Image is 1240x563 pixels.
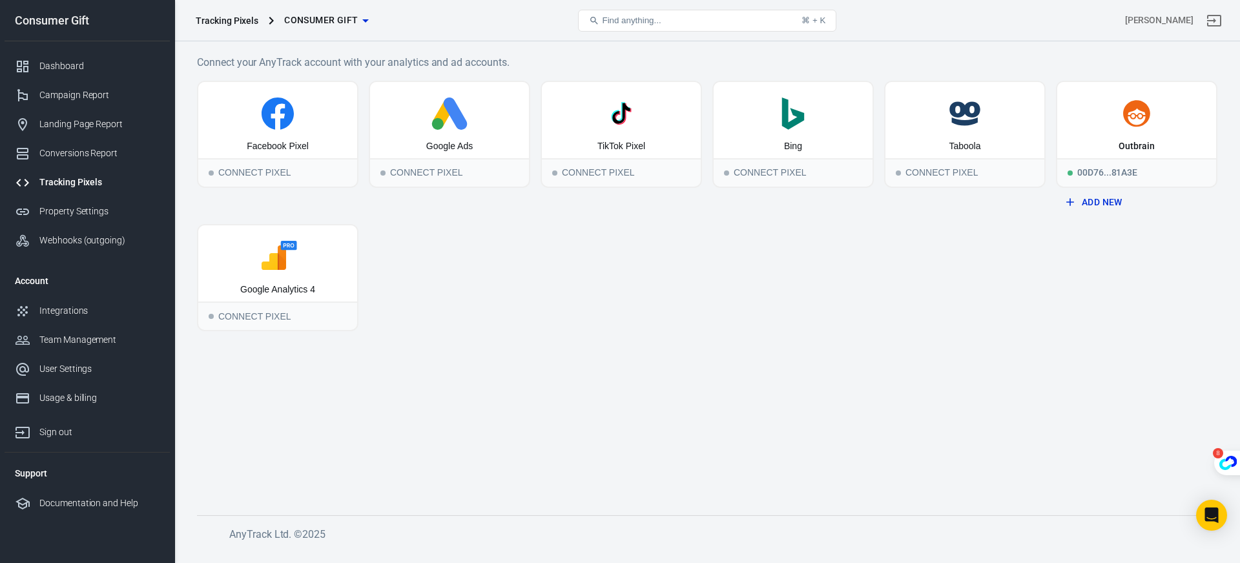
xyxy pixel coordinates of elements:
a: Sign out [5,413,170,447]
a: User Settings [5,354,170,384]
a: Usage & billing [5,384,170,413]
div: Outbrain [1119,140,1155,153]
h6: AnyTrack Ltd. © 2025 [229,526,1198,542]
div: User Settings [39,362,160,376]
div: Connect Pixel [885,158,1044,187]
div: Documentation and Help [39,496,160,510]
div: Campaign Report [39,88,160,102]
button: Facebook PixelConnect PixelConnect Pixel [197,81,358,188]
div: Taboola [949,140,980,153]
div: Connect Pixel [714,158,873,187]
a: Property Settings [5,197,170,226]
a: Campaign Report [5,81,170,110]
div: Bing [784,140,802,153]
span: Connect Pixel [380,170,386,176]
span: Find anything... [602,15,661,25]
div: Integrations [39,304,160,318]
div: Facebook Pixel [247,140,309,153]
a: Tracking Pixels [5,168,170,197]
div: Google Ads [426,140,473,153]
a: Integrations [5,296,170,325]
button: Google Analytics 4Connect PixelConnect Pixel [197,224,358,331]
div: Property Settings [39,205,160,218]
button: Consumer Gift [279,8,373,32]
div: Google Analytics 4 [240,283,315,296]
button: Add New [1061,190,1212,214]
div: Consumer Gift [5,15,170,26]
span: Connect Pixel [209,314,214,319]
button: Find anything...⌘ + K [578,10,836,32]
a: Sign out [1199,5,1230,36]
button: BingConnect PixelConnect Pixel [712,81,874,188]
li: Support [5,458,170,489]
a: Landing Page Report [5,110,170,139]
button: Google AdsConnect PixelConnect Pixel [369,81,530,188]
span: Connect Pixel [209,170,214,176]
button: TikTok PixelConnect PixelConnect Pixel [541,81,702,188]
div: TikTok Pixel [597,140,645,153]
div: Sign out [39,425,160,439]
a: Dashboard [5,52,170,81]
div: ⌘ + K [801,15,825,25]
div: Connect Pixel [542,158,701,187]
div: Open Intercom Messenger [1196,500,1227,531]
div: Webhooks (outgoing) [39,234,160,247]
a: OutbrainRunning00d76...81a3e [1056,81,1217,188]
div: Connect Pixel [198,158,357,187]
div: Dashboard [39,59,160,73]
div: 00d76...81a3e [1057,158,1216,187]
div: Tracking Pixels [196,14,258,27]
h6: Connect your AnyTrack account with your analytics and ad accounts. [197,54,1217,70]
a: Webhooks (outgoing) [5,226,170,255]
button: TaboolaConnect PixelConnect Pixel [884,81,1046,188]
div: Usage & billing [39,391,160,405]
div: Account id: juSFbWAb [1125,14,1193,27]
span: Consumer Gift [284,12,358,28]
span: Connect Pixel [724,170,729,176]
a: Team Management [5,325,170,354]
span: Connect Pixel [896,170,901,176]
div: Team Management [39,333,160,347]
li: Account [5,265,170,296]
div: Tracking Pixels [39,176,160,189]
div: Conversions Report [39,147,160,160]
div: Connect Pixel [370,158,529,187]
div: Landing Page Report [39,118,160,131]
span: Running [1068,170,1073,176]
a: Conversions Report [5,139,170,168]
div: Connect Pixel [198,302,357,330]
span: Connect Pixel [552,170,557,176]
